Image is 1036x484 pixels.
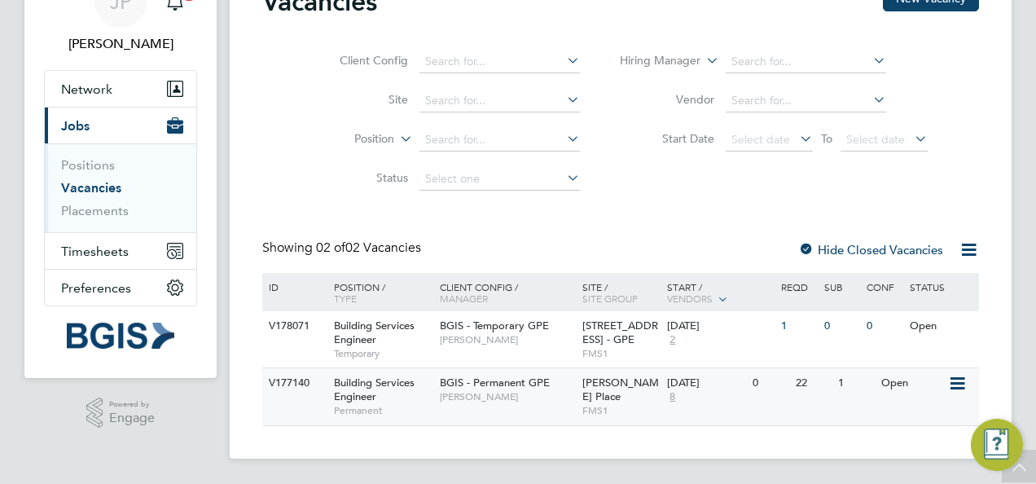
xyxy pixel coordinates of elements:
[436,273,578,312] div: Client Config /
[731,132,790,147] span: Select date
[834,368,876,398] div: 1
[61,280,131,296] span: Preferences
[667,376,744,390] div: [DATE]
[314,92,408,107] label: Site
[748,368,791,398] div: 0
[582,292,638,305] span: Site Group
[61,203,129,218] a: Placements
[846,132,905,147] span: Select date
[663,273,777,314] div: Start /
[45,71,196,107] button: Network
[334,404,432,417] span: Permanent
[667,292,713,305] span: Vendors
[334,292,357,305] span: Type
[322,273,436,312] div: Position /
[578,273,664,312] div: Site /
[316,240,421,256] span: 02 Vacancies
[61,118,90,134] span: Jobs
[906,311,977,341] div: Open
[667,319,773,333] div: [DATE]
[440,292,488,305] span: Manager
[777,311,819,341] div: 1
[316,240,345,256] span: 02 of
[265,273,322,301] div: ID
[314,53,408,68] label: Client Config
[334,319,415,346] span: Building Services Engineer
[67,323,174,349] img: bgis-logo-retina.png
[44,34,197,54] span: Jasmin Padmore
[582,347,660,360] span: FMS1
[621,92,714,107] label: Vendor
[265,368,322,398] div: V177140
[667,390,678,404] span: 8
[334,376,415,403] span: Building Services Engineer
[45,143,196,232] div: Jobs
[726,90,886,112] input: Search for...
[777,273,819,301] div: Reqd
[265,311,322,341] div: V178071
[971,419,1023,471] button: Engage Resource Center
[621,131,714,146] label: Start Date
[816,128,837,149] span: To
[582,404,660,417] span: FMS1
[61,244,129,259] span: Timesheets
[86,398,156,429] a: Powered byEngage
[334,347,432,360] span: Temporary
[667,333,678,347] span: 2
[440,376,550,389] span: BGIS - Permanent GPE
[726,51,886,73] input: Search for...
[419,51,580,73] input: Search for...
[61,180,121,196] a: Vacancies
[820,311,863,341] div: 0
[582,376,659,403] span: [PERSON_NAME] Place
[419,129,580,152] input: Search for...
[863,311,905,341] div: 0
[440,319,549,332] span: BGIS - Temporary GPE
[45,108,196,143] button: Jobs
[906,273,977,301] div: Status
[877,368,948,398] div: Open
[262,240,424,257] div: Showing
[440,333,574,346] span: [PERSON_NAME]
[419,168,580,191] input: Select one
[607,53,700,69] label: Hiring Manager
[582,319,658,346] span: [STREET_ADDRESS] - GPE
[109,398,155,411] span: Powered by
[863,273,905,301] div: Conf
[45,233,196,269] button: Timesheets
[798,242,943,257] label: Hide Closed Vacancies
[792,368,834,398] div: 22
[61,81,112,97] span: Network
[45,270,196,306] button: Preferences
[44,323,197,349] a: Go to home page
[109,411,155,425] span: Engage
[61,157,115,173] a: Positions
[314,170,408,185] label: Status
[440,390,574,403] span: [PERSON_NAME]
[419,90,580,112] input: Search for...
[301,131,394,147] label: Position
[820,273,863,301] div: Sub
